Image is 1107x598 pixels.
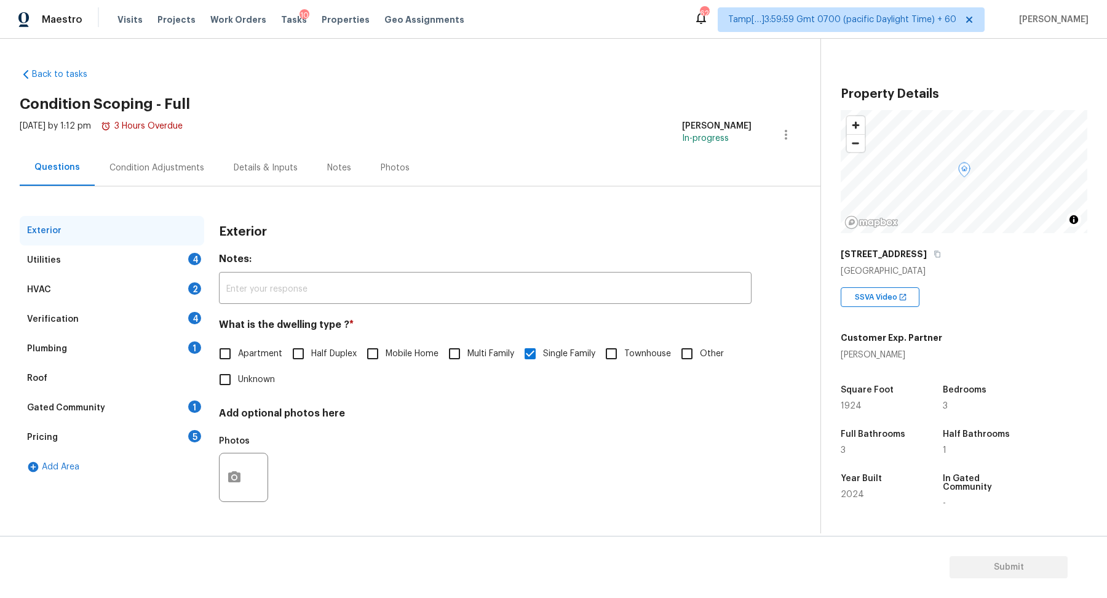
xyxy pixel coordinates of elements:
[219,319,752,336] h4: What is the dwelling type ?
[943,474,1022,492] h5: In Gated Community
[467,348,514,361] span: Multi Family
[1066,212,1081,227] button: Toggle attribution
[386,348,438,361] span: Mobile Home
[1014,14,1089,26] span: [PERSON_NAME]
[841,430,905,439] h5: Full Bathrooms
[847,134,865,152] button: Zoom out
[188,401,201,413] div: 1
[27,431,58,444] div: Pricing
[841,402,862,410] span: 1924
[27,343,67,355] div: Plumbing
[219,275,752,304] input: Enter your response
[219,437,250,445] h5: Photos
[841,248,927,260] h5: [STREET_ADDRESS]
[117,14,143,26] span: Visits
[384,14,464,26] span: Geo Assignments
[847,135,865,152] span: Zoom out
[958,162,970,181] div: Map marker
[219,407,752,425] h4: Add optional photos here
[841,332,942,344] h5: Customer Exp. Partner
[700,7,708,20] div: 627
[27,225,61,237] div: Exterior
[210,14,266,26] span: Work Orders
[34,161,80,173] div: Questions
[844,215,899,229] a: Mapbox homepage
[42,14,82,26] span: Maestro
[188,312,201,324] div: 4
[682,120,752,132] div: [PERSON_NAME]
[682,134,729,143] span: In-progress
[20,68,138,81] a: Back to tasks
[219,226,267,238] h3: Exterior
[624,348,671,361] span: Townhouse
[841,287,919,307] div: SSVA Video
[27,313,79,325] div: Verification
[27,254,61,266] div: Utilities
[101,122,183,130] span: 3 Hours Overdue
[188,430,201,442] div: 5
[543,348,595,361] span: Single Family
[943,402,948,410] span: 3
[1070,213,1077,226] span: Toggle attribution
[188,253,201,265] div: 4
[899,293,907,301] img: Open In New Icon
[219,253,752,270] h4: Notes:
[322,14,370,26] span: Properties
[700,348,724,361] span: Other
[327,162,351,174] div: Notes
[943,446,946,455] span: 1
[841,490,864,499] span: 2024
[847,116,865,134] button: Zoom in
[943,430,1010,439] h5: Half Bathrooms
[943,499,946,508] span: -
[311,348,357,361] span: Half Duplex
[27,284,51,296] div: HVAC
[841,386,894,394] h5: Square Foot
[841,265,1087,277] div: [GEOGRAPHIC_DATA]
[27,372,47,385] div: Roof
[943,386,986,394] h5: Bedrooms
[841,349,942,361] div: [PERSON_NAME]
[841,446,846,455] span: 3
[855,291,902,303] span: SSVA Video
[300,9,309,22] div: 10
[20,452,204,482] div: Add Area
[20,120,183,149] div: [DATE] by 1:12 pm
[281,15,307,24] span: Tasks
[27,402,105,414] div: Gated Community
[188,282,201,295] div: 2
[109,162,204,174] div: Condition Adjustments
[841,474,882,483] h5: Year Built
[20,98,820,110] h2: Condition Scoping - Full
[234,162,298,174] div: Details & Inputs
[238,348,282,361] span: Apartment
[841,110,1087,233] canvas: Map
[381,162,410,174] div: Photos
[841,88,1087,100] h3: Property Details
[157,14,196,26] span: Projects
[728,14,956,26] span: Tamp[…]3:59:59 Gmt 0700 (pacific Daylight Time) + 60
[188,341,201,354] div: 1
[238,373,275,386] span: Unknown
